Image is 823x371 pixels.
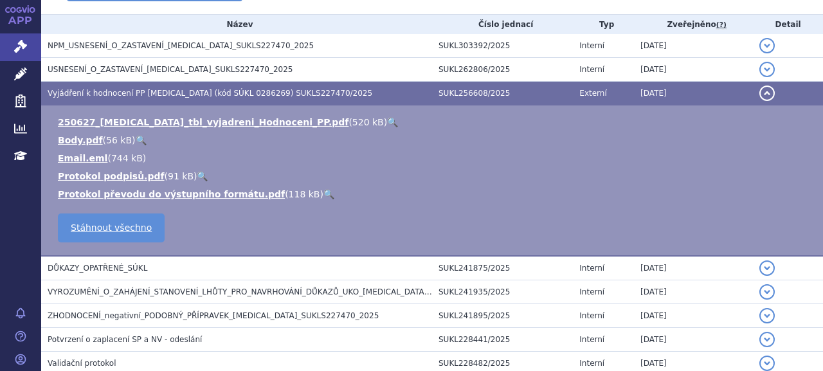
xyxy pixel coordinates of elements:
[432,34,573,58] td: SUKL303392/2025
[759,332,775,347] button: detail
[634,304,753,328] td: [DATE]
[579,264,604,273] span: Interní
[432,82,573,105] td: SUKL256608/2025
[432,256,573,280] td: SUKL241875/2025
[759,284,775,300] button: detail
[634,280,753,304] td: [DATE]
[48,335,202,344] span: Potvrzení o zaplacení SP a NV - odeslání
[634,15,753,34] th: Zveřejněno
[432,328,573,352] td: SUKL228441/2025
[573,15,634,34] th: Typ
[759,62,775,77] button: detail
[58,152,810,165] li: ( )
[759,308,775,323] button: detail
[579,335,604,344] span: Interní
[759,86,775,101] button: detail
[48,264,147,273] span: DŮKAZY_OPATŘENÉ_SÚKL
[579,89,606,98] span: Externí
[58,213,165,242] a: Stáhnout všechno
[634,82,753,105] td: [DATE]
[753,15,823,34] th: Detail
[289,189,320,199] span: 118 kB
[58,116,810,129] li: ( )
[432,15,573,34] th: Číslo jednací
[634,328,753,352] td: [DATE]
[579,41,604,50] span: Interní
[352,117,384,127] span: 520 kB
[48,359,116,368] span: Validační protokol
[579,359,604,368] span: Interní
[387,117,398,127] a: 🔍
[634,256,753,280] td: [DATE]
[41,15,432,34] th: Název
[432,58,573,82] td: SUKL262806/2025
[106,135,132,145] span: 56 kB
[58,117,348,127] a: 250627_[MEDICAL_DATA]_tbl_vyjadreni_Hodnoceni_PP.pdf
[168,171,194,181] span: 91 kB
[579,65,604,74] span: Interní
[759,38,775,53] button: detail
[58,170,810,183] li: ( )
[58,171,165,181] a: Protokol podpisů.pdf
[579,287,604,296] span: Interní
[48,65,293,74] span: USNESENÍ_O_ZASTAVENÍ_EVRYSDI_SUKLS227470_2025
[58,134,810,147] li: ( )
[58,189,285,199] a: Protokol převodu do výstupního formátu.pdf
[58,188,810,201] li: ( )
[432,280,573,304] td: SUKL241935/2025
[111,153,143,163] span: 744 kB
[432,304,573,328] td: SUKL241895/2025
[48,287,509,296] span: VYROZUMĚNÍ_O_ZAHÁJENÍ_STANOVENÍ_LHŮTY_PRO_NAVRHOVÁNÍ_DŮKAZŮ_UKO_EVRYSDI_SUKLS227470_2025
[197,171,208,181] a: 🔍
[48,89,372,98] span: Vyjádření k hodnocení PP EVRYSDI (kód SÚKL 0286269) SUKLS227470/2025
[634,34,753,58] td: [DATE]
[759,356,775,371] button: detail
[323,189,334,199] a: 🔍
[579,311,604,320] span: Interní
[58,153,107,163] a: Email.eml
[759,260,775,276] button: detail
[634,58,753,82] td: [DATE]
[136,135,147,145] a: 🔍
[716,21,727,30] abbr: (?)
[58,135,103,145] a: Body.pdf
[48,41,314,50] span: NPM_USNESENÍ_O_ZASTAVENÍ_EVRYSDI_SUKLS227470_2025
[48,311,379,320] span: ZHODNOCENÍ_negativní_PODOBNÝ_PŘÍPRAVEK_EVRYSDI_SUKLS227470_2025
